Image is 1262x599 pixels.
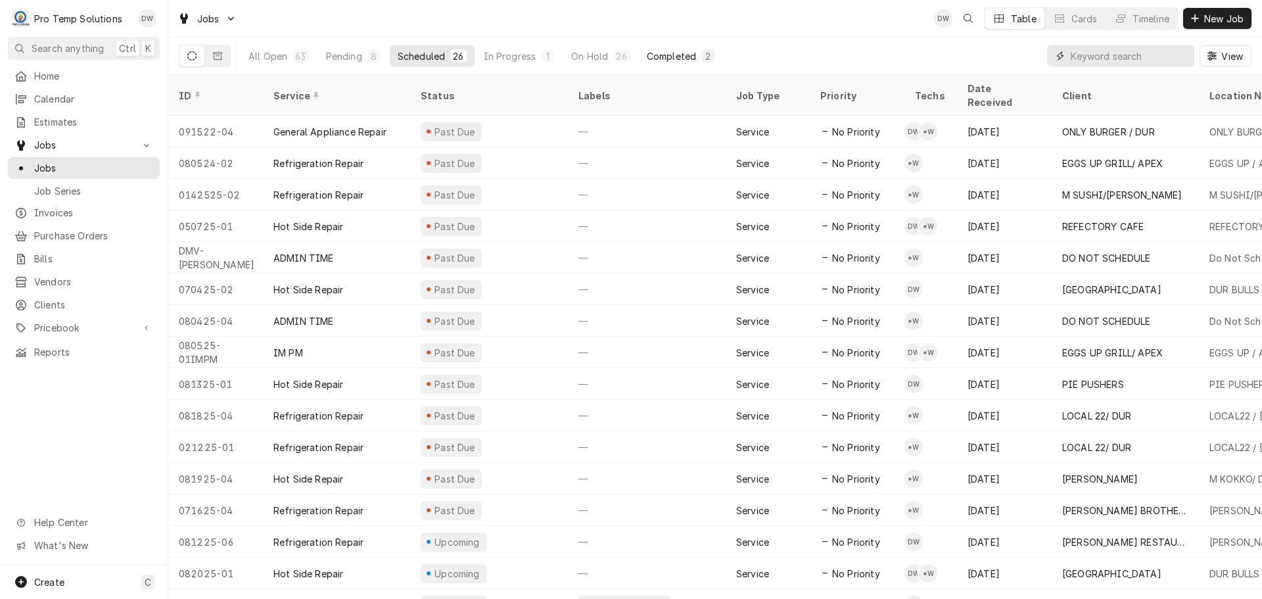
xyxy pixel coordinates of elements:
[32,41,104,55] span: Search anything
[273,220,343,233] div: Hot Side Repair
[1062,346,1163,360] div: EGGS UP GRILL/ APEX
[957,526,1052,558] div: [DATE]
[273,283,343,297] div: Hot Side Repair
[273,472,343,486] div: Hot Side Repair
[736,409,769,423] div: Service
[138,9,156,28] div: DW
[1062,125,1155,139] div: ONLY BURGER / DUR
[1062,283,1161,297] div: [GEOGRAPHIC_DATA]
[8,271,160,293] a: Vendors
[34,206,153,220] span: Invoices
[433,220,477,233] div: Past Due
[736,314,769,328] div: Service
[453,49,463,63] div: 26
[904,122,923,141] div: Dakota Williams's Avatar
[273,441,363,454] div: Refrigeration Repair
[8,88,160,110] a: Calendar
[904,280,923,299] div: DW
[138,9,156,28] div: Dana Williams's Avatar
[168,431,263,463] div: 021225-01
[34,252,153,266] span: Bills
[568,147,726,179] div: —
[904,122,923,141] div: DW
[433,156,477,170] div: Past Due
[273,504,363,517] div: Refrigeration Repair
[904,343,923,362] div: Dakota Williams's Avatar
[568,431,726,463] div: —
[119,41,136,55] span: Ctrl
[832,251,880,265] span: No Priority
[1062,314,1150,328] div: DO NOT SCHEDULE
[568,463,726,494] div: —
[736,535,769,549] div: Service
[957,116,1052,147] div: [DATE]
[273,409,363,423] div: Refrigeration Repair
[433,504,477,517] div: Past Due
[273,377,343,391] div: Hot Side Repair
[168,147,263,179] div: 080524-02
[647,49,696,63] div: Completed
[568,179,726,210] div: —
[8,157,160,179] a: Jobs
[8,65,160,87] a: Home
[957,558,1052,589] div: [DATE]
[957,463,1052,494] div: [DATE]
[904,343,923,362] div: DW
[571,49,608,63] div: On Hold
[904,375,923,393] div: DW
[957,305,1052,337] div: [DATE]
[904,533,923,551] div: DW
[273,188,363,202] div: Refrigeration Repair
[34,321,133,335] span: Pricebook
[433,125,477,139] div: Past Due
[484,49,536,63] div: In Progress
[568,305,726,337] div: —
[568,337,726,368] div: —
[957,337,1052,368] div: [DATE]
[168,400,263,431] div: 081825-04
[904,406,923,425] div: *Kevin Williams's Avatar
[8,202,160,224] a: Invoices
[433,409,477,423] div: Past Due
[957,147,1052,179] div: [DATE]
[832,472,880,486] span: No Priority
[34,115,153,129] span: Estimates
[433,377,477,391] div: Past Due
[968,82,1039,109] div: Date Received
[34,138,133,152] span: Jobs
[1200,45,1251,66] button: View
[1062,156,1163,170] div: EGGS UP GRILL/ APEX
[8,294,160,316] a: Clients
[957,431,1052,463] div: [DATE]
[168,526,263,558] div: 081225-06
[1062,472,1138,486] div: [PERSON_NAME]
[1062,409,1131,423] div: LOCAL 22/ DUR
[34,539,152,552] span: What's New
[957,400,1052,431] div: [DATE]
[832,535,880,549] span: No Priority
[168,558,263,589] div: 082025-01
[145,41,151,55] span: K
[34,577,64,588] span: Create
[34,184,153,198] span: Job Series
[904,185,923,204] div: *Kevin Williams's Avatar
[433,567,482,581] div: Upcoming
[568,494,726,526] div: —
[904,564,923,583] div: Dakota Williams's Avatar
[273,535,363,549] div: Refrigeration Repair
[736,251,769,265] div: Service
[172,8,242,30] a: Go to Jobs
[736,89,799,103] div: Job Type
[568,368,726,400] div: —
[168,305,263,337] div: 080425-04
[34,12,122,26] div: Pro Temp Solutions
[248,49,287,63] div: All Open
[904,564,923,583] div: DW
[168,116,263,147] div: 091522-04
[736,188,769,202] div: Service
[957,368,1052,400] div: [DATE]
[8,512,160,533] a: Go to Help Center
[433,472,477,486] div: Past Due
[919,343,937,362] div: *Kevin Williams's Avatar
[1062,251,1150,265] div: DO NOT SCHEDULE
